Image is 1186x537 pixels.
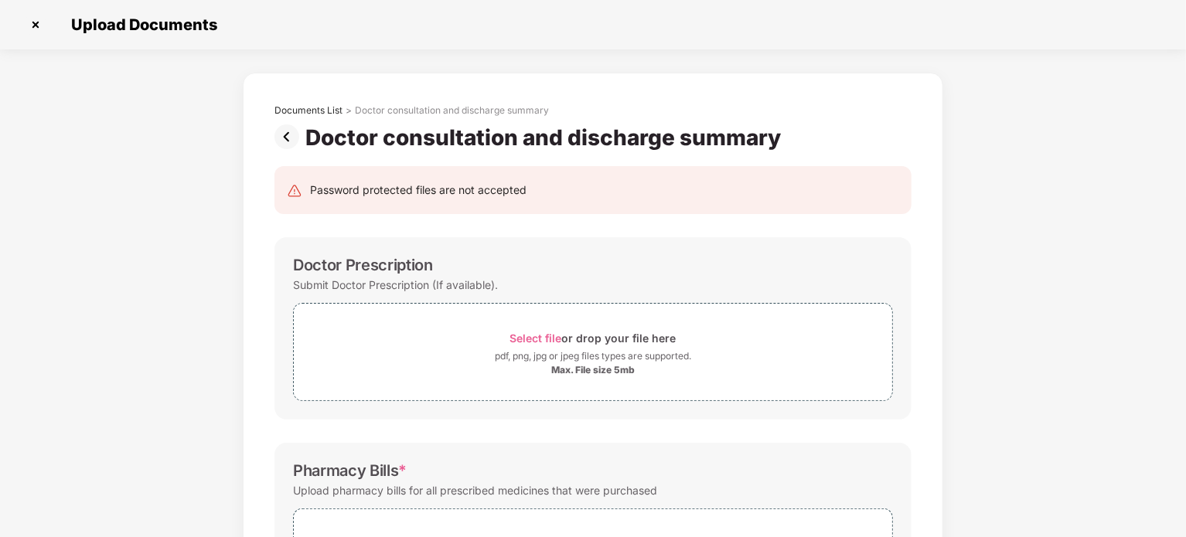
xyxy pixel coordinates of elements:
div: Doctor Prescription [293,256,433,274]
img: svg+xml;base64,PHN2ZyBpZD0iUHJldi0zMngzMiIgeG1sbnM9Imh0dHA6Ly93d3cudzMub3JnLzIwMDAvc3ZnIiB3aWR0aD... [274,124,305,149]
span: Select fileor drop your file herepdf, png, jpg or jpeg files types are supported.Max. File size 5mb [294,315,892,389]
div: Password protected files are not accepted [310,182,527,199]
div: Max. File size 5mb [551,364,635,376]
div: pdf, png, jpg or jpeg files types are supported. [495,348,691,364]
span: Upload Documents [56,15,225,34]
div: Doctor consultation and discharge summary [355,104,549,117]
div: Documents List [274,104,343,117]
div: Pharmacy Bills [293,461,407,480]
img: svg+xml;base64,PHN2ZyB4bWxucz0iaHR0cDovL3d3dy53My5vcmcvMjAwMC9zdmciIHdpZHRoPSIyNCIgaGVpZ2h0PSIyNC... [287,183,302,199]
div: Doctor consultation and discharge summary [305,124,787,151]
div: Submit Doctor Prescription (If available). [293,274,498,295]
img: svg+xml;base64,PHN2ZyBpZD0iQ3Jvc3MtMzJ4MzIiIHhtbG5zPSJodHRwOi8vd3d3LnczLm9yZy8yMDAwL3N2ZyIgd2lkdG... [23,12,48,37]
div: > [346,104,352,117]
div: Upload pharmacy bills for all prescribed medicines that were purchased [293,480,657,501]
span: Select file [510,331,562,345]
div: or drop your file here [510,328,676,348]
